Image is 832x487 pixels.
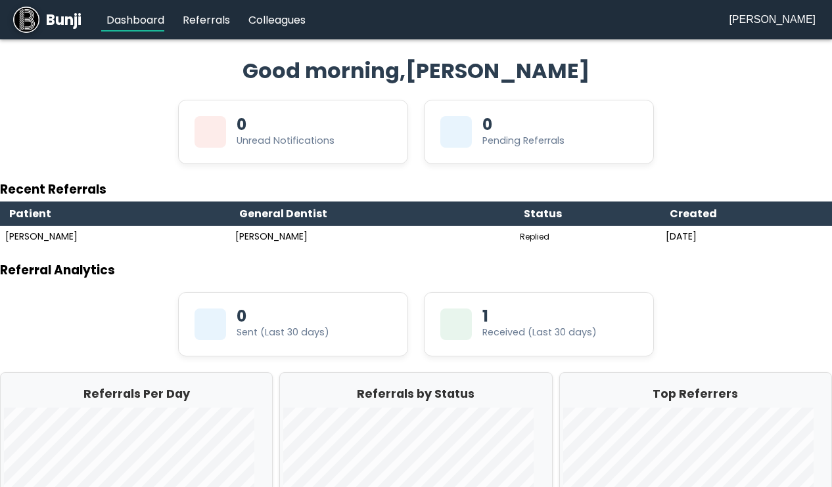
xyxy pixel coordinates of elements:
[660,226,832,247] td: [DATE]
[660,201,832,226] th: Created
[178,100,408,164] div: View Unread Notifications
[237,326,329,339] div: Sent (Last 30 days)
[482,117,492,133] div: 0
[178,292,408,356] div: 0Sent (Last 30 days)
[243,12,306,28] a: Colleagues
[46,9,81,31] span: Bunji
[405,55,589,87] span: [PERSON_NAME]
[482,308,488,324] div: 1
[237,117,246,133] div: 0
[563,385,828,402] h2: Top Referrers
[283,385,548,402] h2: Referrals by Status
[424,100,654,164] div: View Pending Referrals
[729,14,816,26] span: [PERSON_NAME]
[237,134,335,148] div: Unread Notifications
[183,12,230,28] span: Referrals
[230,201,515,226] th: General Dentist
[515,201,660,226] th: Status
[230,226,515,247] td: [PERSON_NAME]
[722,14,819,26] button: User menu
[101,12,164,28] a: Dashboard
[4,385,269,402] h2: Referrals Per Day
[424,292,654,356] div: 1Received (Last 30 days)
[13,7,39,33] img: Bunji Dental Referral Management
[177,12,230,28] a: Referrals
[248,12,306,28] span: Colleagues
[237,308,246,324] div: 0
[520,231,549,242] span: Replied
[482,326,597,339] div: Received (Last 30 days)
[13,7,81,33] a: Bunji
[482,134,565,148] div: Pending Referrals
[106,12,164,28] span: Dashboard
